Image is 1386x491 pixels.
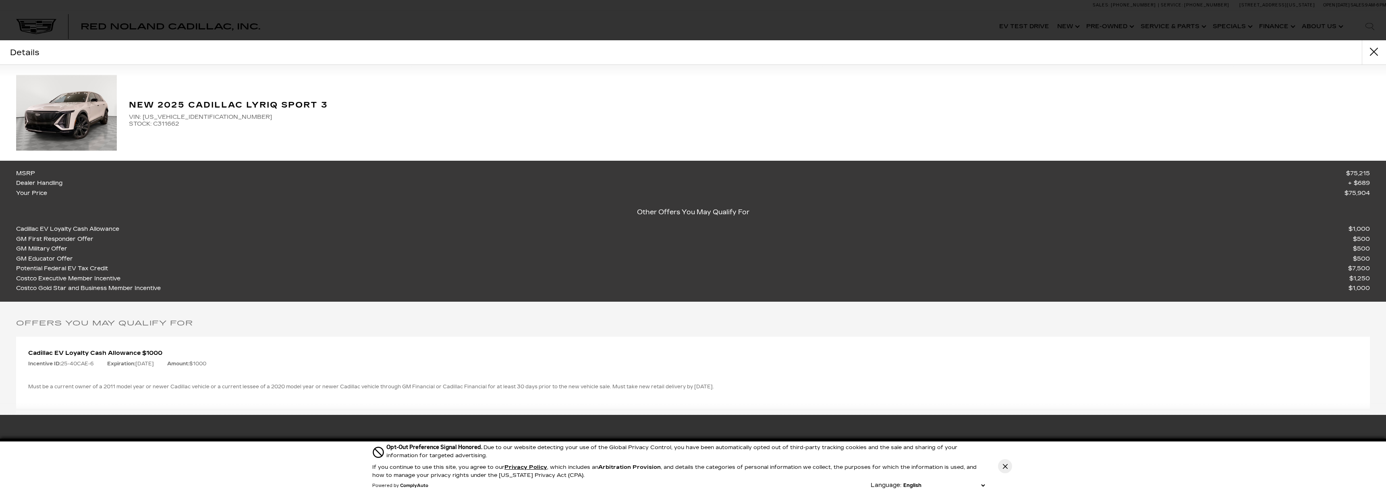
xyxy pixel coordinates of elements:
span: $689 [1348,178,1370,189]
span: $500 [1353,244,1370,254]
span: Dealer Handling [16,178,66,189]
span: STOCK: C311662 [129,120,1370,127]
span: $500 [1353,234,1370,244]
strong: Expiration: [107,361,135,367]
a: MSRP $75,215 [16,169,1370,179]
h2: New 2025 Cadillac LYRIQ Sport 3 [129,98,1370,112]
button: Close Button [998,459,1012,473]
a: GM Military Offer $500 [16,244,1370,254]
span: GM Educator Offer [16,254,77,264]
a: Costco Gold Star and Business Member Incentive $1,000 [16,284,1370,294]
a: Cadillac EV Loyalty Cash Allowance $1,000 [16,224,1370,234]
span: GM Military Offer [16,244,71,254]
span: $1,000 [1349,224,1370,234]
span: Your Price [16,189,51,199]
span: Potential Federal EV Tax Credit [16,264,112,274]
a: Potential Federal EV Tax Credit $7,500 [16,264,1370,274]
span: $1,250 [1349,274,1370,284]
img: 2025 Cadillac LYRIQ Sport 3 [16,75,117,151]
p: $1000 [167,361,218,366]
p: Other Offers You May Qualify For [16,207,1370,218]
a: GM First Responder Offer $500 [16,234,1370,244]
a: Dealer Handling $689 [16,178,1370,189]
a: ComplyAuto [400,483,428,488]
div: Powered by [372,483,428,488]
span: MSRP [16,169,39,179]
h5: Offers You May Qualify For [16,318,1370,329]
p: 25-40CAE-6 [28,361,106,366]
span: $7,500 [1348,264,1370,274]
u: Privacy Policy [504,464,547,470]
span: Opt-Out Preference Signal Honored . [386,444,483,451]
p: [DATE] [107,361,166,366]
strong: Amount: [167,361,189,367]
span: $75,904 [1345,189,1370,199]
span: GM First Responder Offer [16,234,98,244]
strong: Incentive ID: [28,361,61,367]
span: $1000 [142,350,162,356]
button: close [1362,40,1386,64]
a: Your Price $75,904 [16,189,1370,199]
span: Cadillac EV Loyalty Cash Allowance [16,224,123,234]
a: GM Educator Offer $500 [16,254,1370,264]
span: $1,000 [1349,284,1370,294]
span: Costco Executive Member Incentive [16,274,124,284]
span: Costco Gold Star and Business Member Incentive [16,284,165,294]
span: $500 [1353,254,1370,264]
strong: Arbitration Provision [598,464,661,470]
p: If you continue to use this site, you agree to our , which includes an , and details the categori... [372,464,977,479]
p: Must be a current owner of a 2011 model year or newer Cadillac vehicle or a current lessee of a 2... [28,383,1358,390]
span: $75,215 [1346,169,1370,179]
span: Cadillac EV Loyalty Cash Allowance [28,350,141,356]
span: VIN: [US_VEHICLE_IDENTIFICATION_NUMBER] [129,114,1370,120]
a: Costco Executive Member Incentive $1,250 [16,274,1370,284]
div: Due to our website detecting your use of the Global Privacy Control, you have been automatically ... [386,443,987,460]
div: Language: [871,483,901,488]
select: Language Select [901,481,987,489]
